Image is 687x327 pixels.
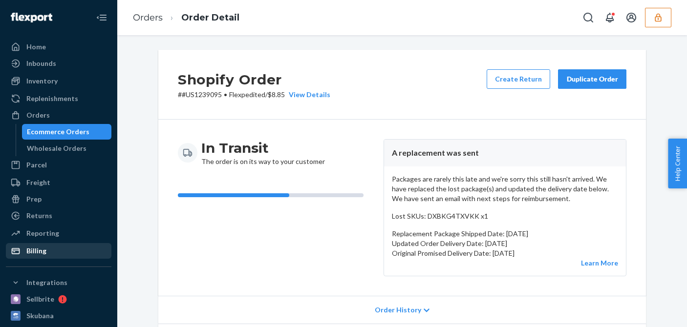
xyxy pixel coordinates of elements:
p: Packages are rarely this late and we're sorry this still hasn't arrived. We have replaced the los... [392,174,618,204]
a: Learn More [581,259,618,267]
a: Billing [6,243,111,259]
p: Updated Order Delivery Date: [DATE] [392,239,618,248]
a: Home [6,39,111,55]
span: • [224,90,227,99]
a: Reporting [6,225,111,241]
div: Inventory [26,76,58,86]
button: Close Navigation [92,8,111,27]
div: Returns [26,211,52,221]
div: Freight [26,178,50,187]
ol: breadcrumbs [125,3,247,32]
a: Returns [6,208,111,224]
button: Open account menu [622,8,641,27]
a: Ecommerce Orders [22,124,112,140]
div: Integrations [26,278,67,287]
a: Orders [133,12,163,23]
button: View Details [285,90,330,100]
div: Billing [26,246,46,256]
div: Wholesale Orders [27,143,86,153]
div: Prep [26,194,42,204]
button: Open Search Box [579,8,598,27]
p: Replacement Package Shipped Date: [DATE] [392,229,618,239]
p: # #US1239095 / $8.85 [178,90,330,100]
button: Open notifications [600,8,620,27]
button: Duplicate Order [558,69,626,89]
img: Flexport logo [11,13,52,22]
h3: In Transit [201,139,325,157]
div: Ecommerce Orders [27,127,89,137]
div: Orders [26,110,50,120]
a: Orders [6,107,111,123]
div: The order is on its way to your customer [201,139,325,166]
a: Sellbrite [6,291,111,307]
a: Skubana [6,308,111,324]
a: Order Detail [181,12,239,23]
a: Wholesale Orders [22,141,112,156]
div: Reporting [26,228,59,238]
button: Help Center [668,139,687,188]
div: Skubana [26,311,54,321]
p: Lost SKUs: DXBKG4TXVKK x1 [392,211,618,221]
a: Replenishments [6,91,111,106]
div: Home [26,42,46,52]
a: Freight [6,175,111,190]
button: Create Return [487,69,550,89]
div: Inbounds [26,59,56,68]
a: Inventory [6,73,111,89]
a: Parcel [6,157,111,173]
div: Duplicate Order [566,74,618,84]
a: Prep [6,191,111,207]
a: Inbounds [6,56,111,71]
p: Original Promised Delivery Date: [DATE] [392,248,618,258]
div: Sellbrite [26,294,54,304]
h2: Shopify Order [178,69,330,90]
div: Parcel [26,160,47,170]
header: A replacement was sent [384,140,626,166]
div: Replenishments [26,94,78,103]
span: Order History [375,305,421,315]
button: Integrations [6,275,111,290]
span: Flexpedited [229,90,265,99]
